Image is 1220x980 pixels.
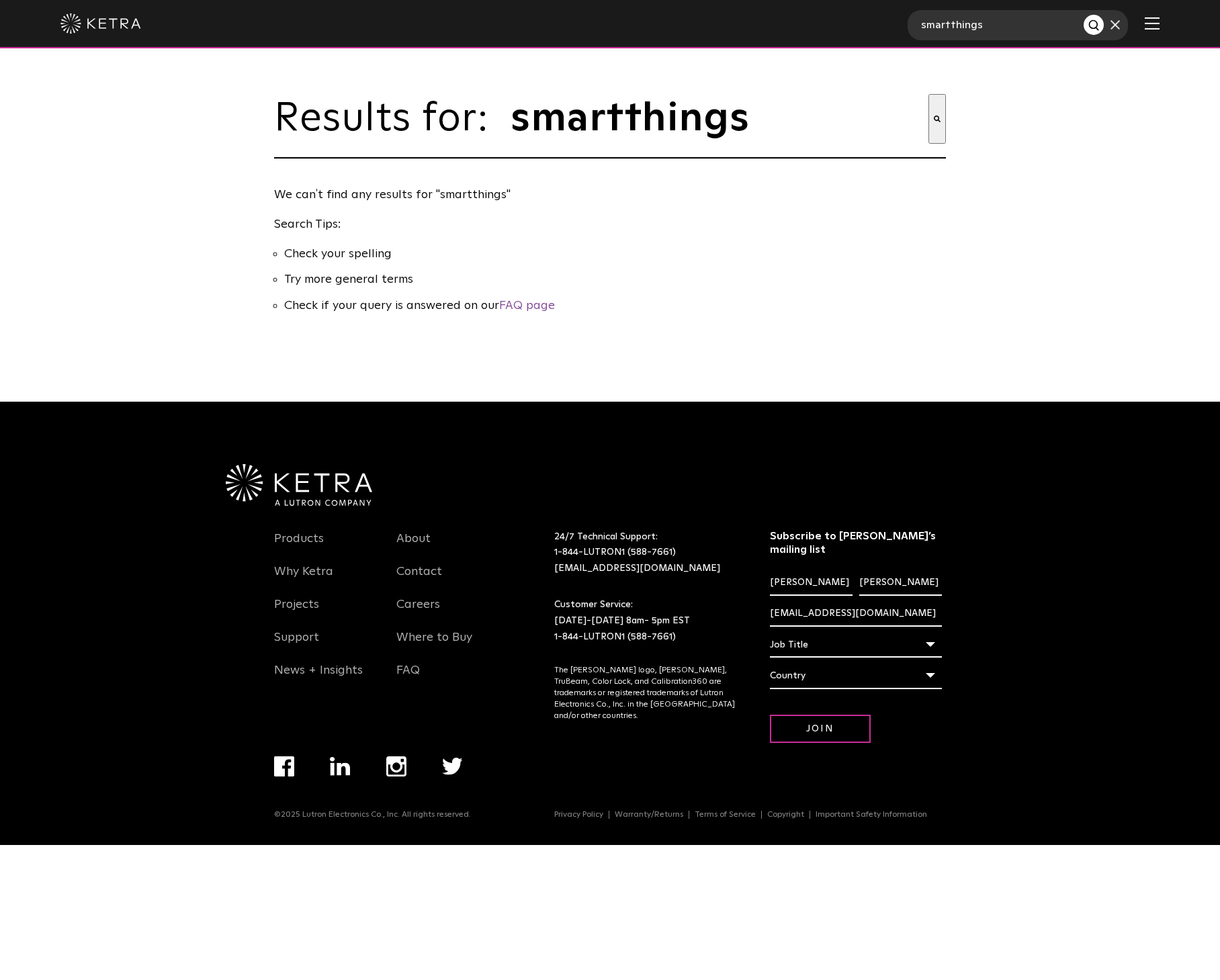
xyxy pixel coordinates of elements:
[274,529,376,694] div: Navigation Menu
[274,663,363,694] a: News + Insights
[554,547,676,557] a: 1-844-LUTRON1 (588-7661)
[549,811,609,819] a: Privacy Policy
[554,529,736,577] p: 24/7 Technical Support:
[770,529,943,558] h3: Subscribe to [PERSON_NAME]’s mailing list
[770,570,853,596] input: First Name
[274,215,939,234] p: Search Tips:
[499,300,555,312] a: FAQ page
[770,663,943,688] div: Country
[1110,20,1120,30] img: close search form
[274,99,503,139] span: Results for:
[386,756,406,776] img: instagram
[274,630,319,661] a: Support
[859,570,942,596] input: Last Name
[689,811,762,819] a: Terms of Service
[928,94,946,144] button: Search
[60,13,141,34] img: ketra-logo-2019-white
[274,756,498,810] div: Navigation Menu
[284,244,946,264] li: Check your spelling
[442,758,463,775] img: twitter
[284,296,946,316] li: Check if your query is answered on our
[274,531,324,562] a: Products
[609,811,689,819] a: Warranty/Returns
[274,810,471,819] p: ©2025 Lutron Electronics Co., Inc. All rights reserved.
[274,756,294,776] img: facebook
[396,531,431,562] a: About
[1145,17,1160,30] img: Hamburger%20Nav.svg
[274,564,333,595] a: Why Ketra
[554,597,736,645] p: Customer Service: [DATE]-[DATE] 8am- 5pm EST
[770,601,943,627] input: Email
[396,529,498,694] div: Navigation Menu
[554,810,946,819] div: Navigation Menu
[810,811,932,819] a: Important Safety Information
[1084,15,1104,35] button: Search
[770,632,943,658] div: Job Title
[396,597,440,628] a: Careers
[1088,19,1102,33] img: search button
[226,464,372,506] img: Ketra-aLutronCo_White_RGB
[396,663,420,694] a: FAQ
[274,597,319,628] a: Projects
[284,270,946,289] li: Try more general terms
[554,665,736,721] p: The [PERSON_NAME] logo, [PERSON_NAME], TruBeam, Color Lock, and Calibration360 are trademarks or ...
[554,564,720,573] a: [EMAIL_ADDRESS][DOMAIN_NAME]
[274,185,939,205] p: We can′t find any results for "smartthings"
[762,811,810,819] a: Copyright
[554,632,676,641] a: 1-844-LUTRON1 (588-7661)
[770,715,871,744] input: Join
[396,630,472,661] a: Where to Buy
[509,94,928,144] input: This is a search field with an auto-suggest feature attached.
[330,757,351,776] img: linkedin
[396,564,442,595] a: Contact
